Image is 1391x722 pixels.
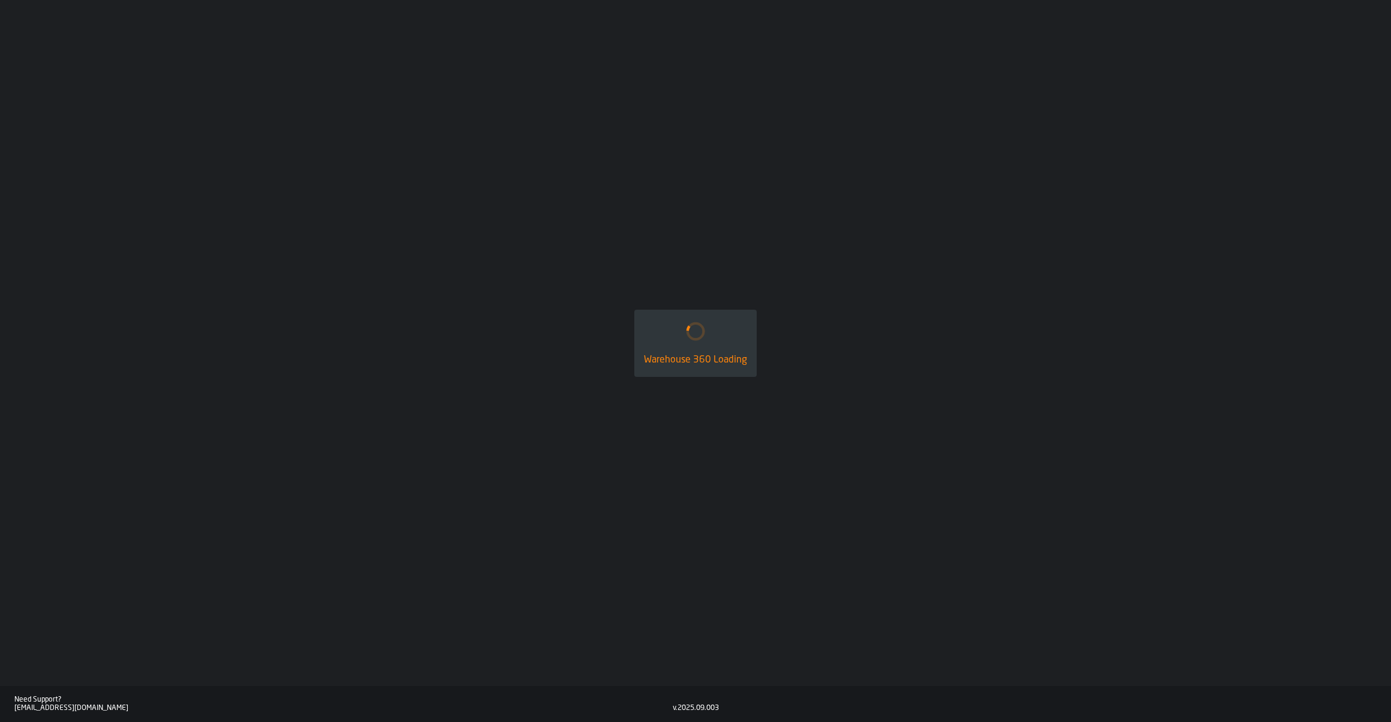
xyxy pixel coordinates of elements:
div: Warehouse 360 Loading [644,353,747,367]
div: 2025.09.003 [677,704,719,712]
div: v. [673,704,677,712]
div: [EMAIL_ADDRESS][DOMAIN_NAME] [14,704,673,712]
a: Need Support?[EMAIL_ADDRESS][DOMAIN_NAME] [14,696,673,712]
div: Need Support? [14,696,673,704]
